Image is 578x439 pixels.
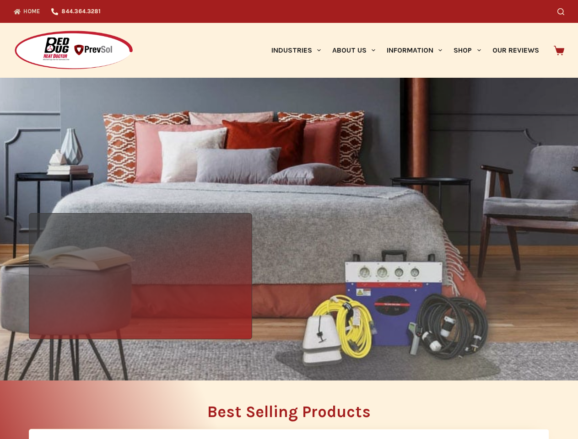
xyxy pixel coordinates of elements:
[557,8,564,15] button: Search
[29,404,549,420] h2: Best Selling Products
[448,23,486,78] a: Shop
[14,30,134,71] img: Prevsol/Bed Bug Heat Doctor
[265,23,545,78] nav: Primary
[381,23,448,78] a: Information
[326,23,381,78] a: About Us
[486,23,545,78] a: Our Reviews
[265,23,326,78] a: Industries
